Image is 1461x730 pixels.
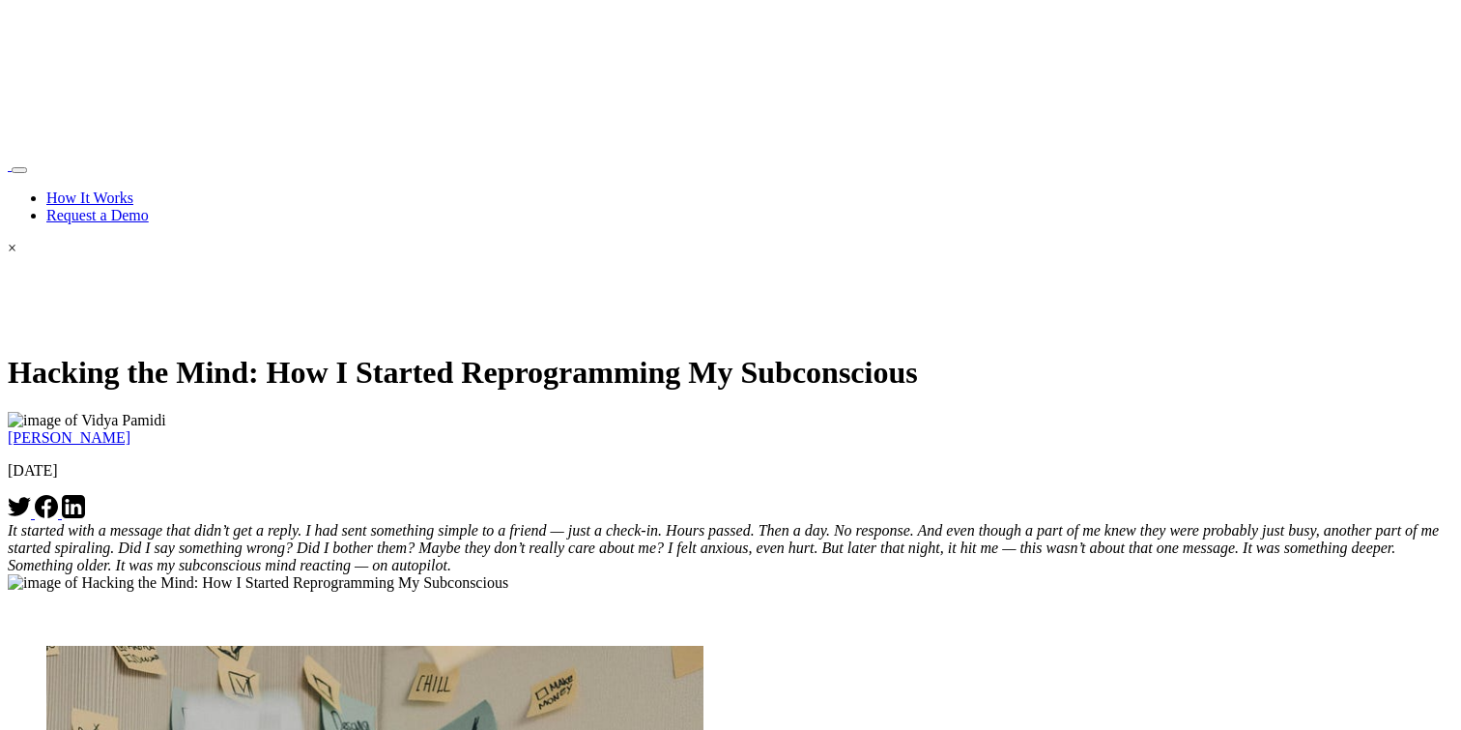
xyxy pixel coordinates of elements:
a: [PERSON_NAME] [8,429,130,446]
p: [DATE] [8,462,1453,480]
img: image of Vidya Pamidi [8,412,166,429]
img: image of Hacking the Mind: How I Started Reprogramming My Subconscious [8,574,508,592]
a: Request a Demo [46,207,149,223]
button: Toggle navigation [12,167,27,173]
a: How It Works [46,190,133,206]
div: × [8,240,1453,257]
em: It started with a message that didn’t get a reply. I had sent something simple to a friend — just... [8,522,1439,573]
h1: Hacking the Mind: How I Started Reprogramming My Subconscious [8,355,1453,391]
